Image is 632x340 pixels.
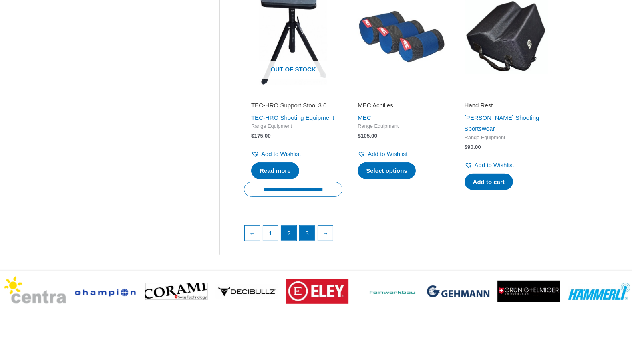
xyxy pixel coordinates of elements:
[263,226,278,241] a: Page 1
[251,101,335,112] a: TEC-HRO Support Stool 3.0
[286,279,348,304] img: brand logo
[251,148,301,160] a: Add to Wishlist
[251,162,299,179] a: Read more about “TEC-HRO Support Stool 3.0”
[465,90,549,100] iframe: Customer reviews powered by Trustpilot
[245,226,260,241] a: ←
[261,150,301,157] span: Add to Wishlist
[250,61,336,79] span: Out of stock
[475,162,514,168] span: Add to Wishlist
[251,133,254,139] span: $
[251,114,334,121] a: TEC-HRO Shooting Equipment
[465,174,513,190] a: Add to cart: “Hand Rest”
[465,134,549,141] span: Range Equipment
[465,101,549,112] a: Hand Rest
[368,150,407,157] span: Add to Wishlist
[251,123,335,130] span: Range Equipment
[358,133,361,139] span: $
[358,101,442,109] h2: MEC Achilles
[358,101,442,112] a: MEC Achilles
[318,226,333,241] a: →
[465,144,468,150] span: $
[465,114,539,132] a: [PERSON_NAME] Shooting Sportswear
[251,133,271,139] bdi: 175.00
[358,133,377,139] bdi: 105.00
[281,226,296,241] span: Page 2
[358,114,371,121] a: MEC
[244,225,556,245] nav: Product Pagination
[465,101,549,109] h2: Hand Rest
[465,160,514,171] a: Add to Wishlist
[300,226,315,241] a: Page 3
[251,101,335,109] h2: TEC-HRO Support Stool 3.0
[465,144,481,150] bdi: 90.00
[251,90,335,100] iframe: Customer reviews powered by Trustpilot
[358,162,416,179] a: Select options for “MEC Achilles”
[358,123,442,130] span: Range Equipment
[358,148,407,160] a: Add to Wishlist
[358,90,442,100] iframe: Customer reviews powered by Trustpilot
